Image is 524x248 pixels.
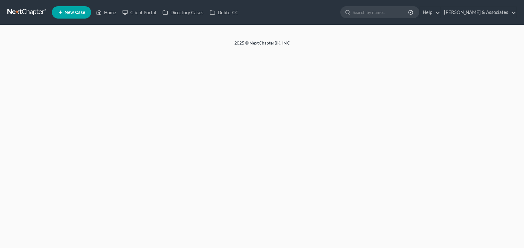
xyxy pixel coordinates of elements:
a: [PERSON_NAME] & Associates [441,7,516,18]
input: Search by name... [353,6,409,18]
a: Client Portal [119,7,159,18]
a: Home [93,7,119,18]
a: DebtorCC [207,7,241,18]
a: Directory Cases [159,7,207,18]
div: 2025 © NextChapterBK, INC [86,40,438,51]
span: New Case [65,10,85,15]
a: Help [420,7,440,18]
